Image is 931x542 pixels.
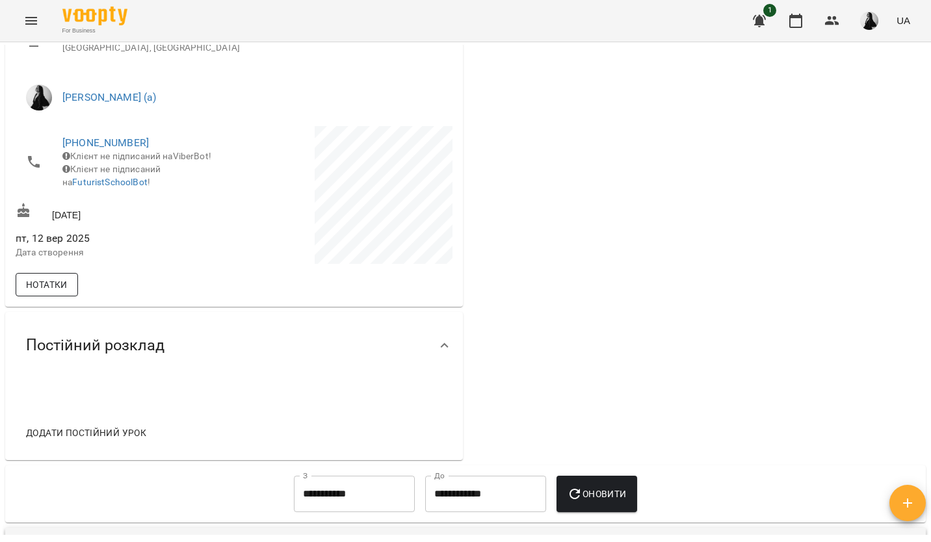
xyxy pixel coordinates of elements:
[13,200,234,224] div: [DATE]
[16,273,78,296] button: Нотатки
[62,42,442,55] p: [GEOGRAPHIC_DATA], [GEOGRAPHIC_DATA]
[16,5,47,36] button: Menu
[72,177,148,187] a: FuturistSchoolBot
[62,27,127,35] span: For Business
[62,151,211,161] span: Клієнт не підписаний на ViberBot!
[62,6,127,25] img: Voopty Logo
[26,335,164,355] span: Постійний розклад
[26,84,52,110] img: Фрунзе Валентина Сергіївна (а)
[62,136,149,149] a: [PHONE_NUMBER]
[891,8,915,32] button: UA
[26,277,68,292] span: Нотатки
[897,14,910,27] span: UA
[557,476,636,512] button: Оновити
[567,486,626,502] span: Оновити
[763,4,776,17] span: 1
[5,312,463,379] div: Постійний розклад
[860,12,878,30] img: a8a45f5fed8cd6bfe970c81335813bd9.jpg
[16,231,231,246] span: пт, 12 вер 2025
[26,425,146,441] span: Додати постійний урок
[21,421,151,445] button: Додати постійний урок
[16,246,231,259] p: Дата створення
[62,91,157,103] a: [PERSON_NAME] (а)
[62,164,161,187] span: Клієнт не підписаний на !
